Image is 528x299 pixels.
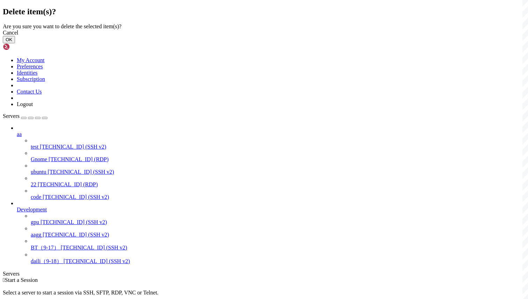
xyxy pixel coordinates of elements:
a: daili（9-18） [TECHNICAL_ID] (SSH v2) [31,258,525,265]
span: [TECHNICAL_ID] (SSH v2) [43,194,109,200]
span: aagg [31,232,41,238]
span: Gnome [31,156,47,162]
span: ubuntu [31,169,46,175]
h2: Delete item(s)? [3,7,525,16]
a: BT（9-17） [TECHNICAL_ID] (SSH v2) [31,244,525,252]
a: gpu [TECHNICAL_ID] (SSH v2) [31,219,525,225]
span: [TECHNICAL_ID] (RDP) [49,156,109,162]
span: test [31,144,38,150]
li: code [TECHNICAL_ID] (SSH v2) [31,188,525,200]
span: [TECHNICAL_ID] (SSH v2) [64,258,130,264]
a: Subscription [17,76,45,82]
a: aa [17,131,525,137]
span: [TECHNICAL_ID] (SSH v2) [61,245,127,251]
li: aagg [TECHNICAL_ID] (SSH v2) [31,225,525,238]
a: code [TECHNICAL_ID] (SSH v2) [31,194,525,200]
a: Preferences [17,63,43,69]
a: My Account [17,57,45,63]
span: Development [17,207,47,212]
span: [TECHNICAL_ID] (RDP) [38,181,98,187]
a: Development [17,207,525,213]
span:  [3,277,5,283]
li: BT（9-17） [TECHNICAL_ID] (SSH v2) [31,238,525,252]
a: Servers [3,113,47,119]
li: aa [17,125,525,200]
span: [TECHNICAL_ID] (SSH v2) [41,219,107,225]
span: Servers [3,113,20,119]
div: Are you sure you want to delete the selected item(s)? [3,23,525,30]
a: aagg [TECHNICAL_ID] (SSH v2) [31,232,525,238]
a: ubuntu [TECHNICAL_ID] (SSH v2) [31,169,525,175]
span: Start a Session [5,277,38,283]
div: Cancel [3,30,525,36]
li: 22 [TECHNICAL_ID] (RDP) [31,175,525,188]
li: ubuntu [TECHNICAL_ID] (SSH v2) [31,163,525,175]
span: daili（9-18） [31,258,62,264]
div: Servers [3,271,525,277]
li: daili（9-18） [TECHNICAL_ID] (SSH v2) [31,252,525,265]
a: test [TECHNICAL_ID] (SSH v2) [31,144,525,150]
span: code [31,194,41,200]
a: Logout [17,101,33,107]
li: gpu [TECHNICAL_ID] (SSH v2) [31,213,525,225]
span: [TECHNICAL_ID] (SSH v2) [47,169,114,175]
span: 22 [31,181,36,187]
a: Identities [17,70,38,76]
span: [TECHNICAL_ID] (SSH v2) [43,232,109,238]
li: Development [17,200,525,265]
span: [TECHNICAL_ID] (SSH v2) [40,144,106,150]
a: Gnome [TECHNICAL_ID] (RDP) [31,156,525,163]
a: Contact Us [17,89,42,95]
span: BT（9-17） [31,245,59,251]
li: Gnome [TECHNICAL_ID] (RDP) [31,150,525,163]
a: 22 [TECHNICAL_ID] (RDP) [31,181,525,188]
span: gpu [31,219,39,225]
span: aa [17,131,22,137]
img: Shellngn [3,43,43,50]
button: OK [3,36,15,43]
li: test [TECHNICAL_ID] (SSH v2) [31,137,525,150]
